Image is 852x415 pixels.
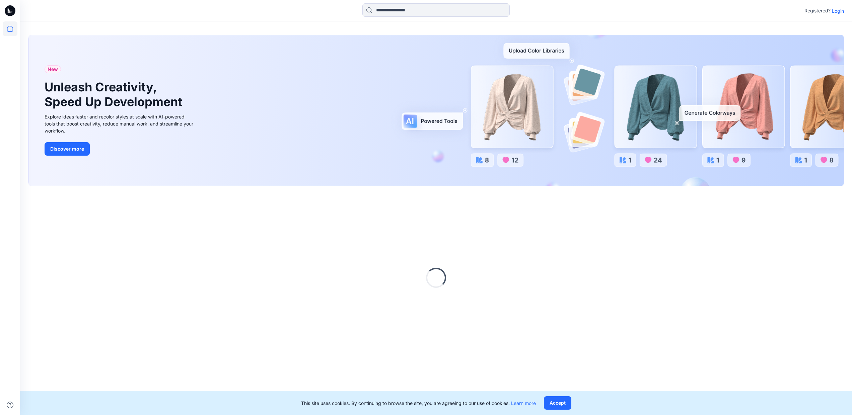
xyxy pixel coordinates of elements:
[544,396,571,410] button: Accept
[45,142,90,156] button: Discover more
[45,113,195,134] div: Explore ideas faster and recolor styles at scale with AI-powered tools that boost creativity, red...
[301,400,536,407] p: This site uses cookies. By continuing to browse the site, you are agreeing to our use of cookies.
[511,400,536,406] a: Learn more
[48,65,58,73] span: New
[45,80,185,109] h1: Unleash Creativity, Speed Up Development
[45,142,195,156] a: Discover more
[804,7,831,15] p: Registered?
[832,7,844,14] p: Login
